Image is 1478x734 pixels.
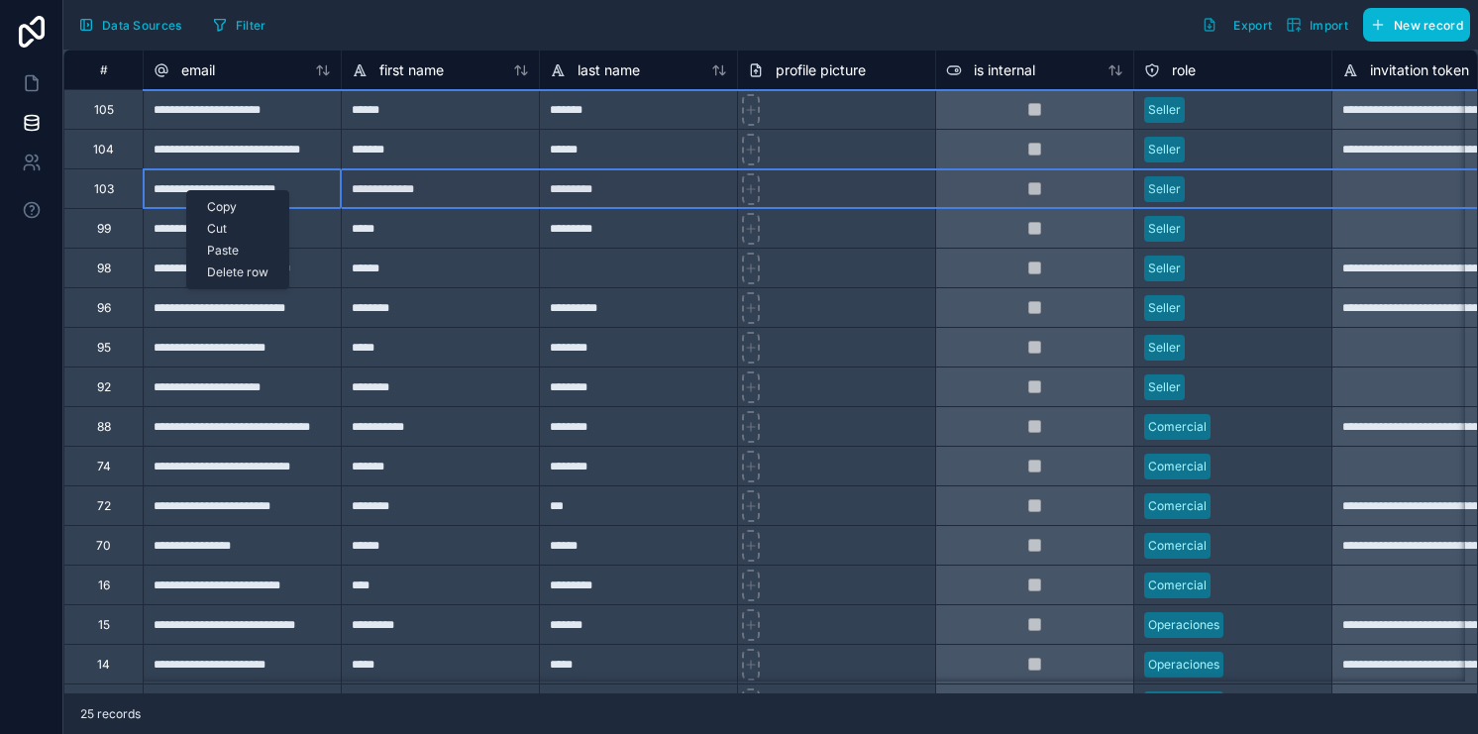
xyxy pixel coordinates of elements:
[97,300,111,316] div: 96
[1148,656,1219,674] div: Operaciones
[1172,60,1196,80] span: role
[94,181,114,197] div: 103
[102,18,182,33] span: Data Sources
[1279,8,1355,42] button: Import
[1148,577,1207,594] div: Comercial
[97,340,111,356] div: 95
[1148,141,1181,158] div: Seller
[1355,8,1470,42] a: New record
[1394,18,1463,33] span: New record
[1148,220,1181,238] div: Seller
[1195,8,1279,42] button: Export
[94,102,114,118] div: 105
[96,538,111,554] div: 70
[98,617,110,633] div: 15
[1310,18,1348,33] span: Import
[1148,616,1219,634] div: Operaciones
[97,498,111,514] div: 72
[1148,260,1181,277] div: Seller
[379,60,444,80] span: first name
[93,142,114,157] div: 104
[236,18,266,33] span: Filter
[1233,18,1272,33] span: Export
[205,10,273,40] button: Filter
[1148,339,1181,357] div: Seller
[71,8,189,42] button: Data Sources
[187,240,288,262] div: Paste
[187,262,288,283] div: Delete row
[974,60,1035,80] span: is internal
[578,60,640,80] span: last name
[79,62,128,77] div: #
[1148,180,1181,198] div: Seller
[97,657,110,673] div: 14
[181,60,215,80] span: email
[776,60,866,80] span: profile picture
[98,577,110,593] div: 16
[1148,458,1207,475] div: Comercial
[97,419,111,435] div: 88
[97,459,111,474] div: 74
[1370,60,1469,80] span: invitation token
[1148,299,1181,317] div: Seller
[1148,378,1181,396] div: Seller
[1148,497,1207,515] div: Comercial
[97,261,111,276] div: 98
[1148,537,1207,555] div: Comercial
[80,706,141,722] span: 25 records
[1148,418,1207,436] div: Comercial
[97,379,111,395] div: 92
[187,196,288,218] div: Copy
[187,218,288,240] div: Cut
[1148,101,1181,119] div: Seller
[97,221,111,237] div: 99
[1363,8,1470,42] button: New record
